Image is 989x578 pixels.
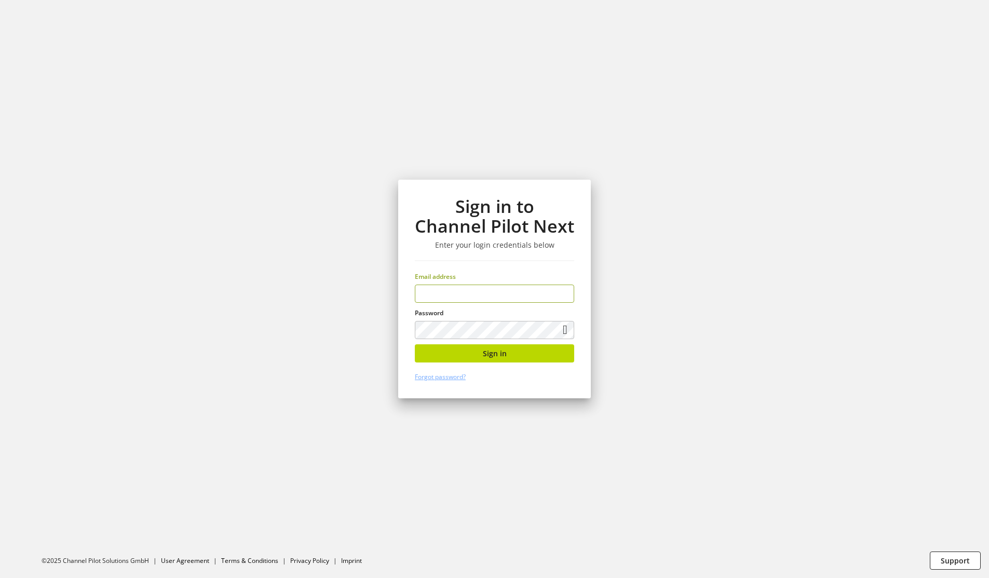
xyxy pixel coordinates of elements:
[161,556,209,565] a: User Agreement
[930,552,981,570] button: Support
[483,348,507,359] span: Sign in
[415,240,574,250] h3: Enter your login credentials below
[341,556,362,565] a: Imprint
[415,372,466,381] a: Forgot password?
[415,272,456,281] span: Email address
[941,555,970,566] span: Support
[290,556,329,565] a: Privacy Policy
[42,556,161,566] li: ©2025 Channel Pilot Solutions GmbH
[415,308,443,317] span: Password
[415,196,574,236] h1: Sign in to Channel Pilot Next
[221,556,278,565] a: Terms & Conditions
[415,344,574,362] button: Sign in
